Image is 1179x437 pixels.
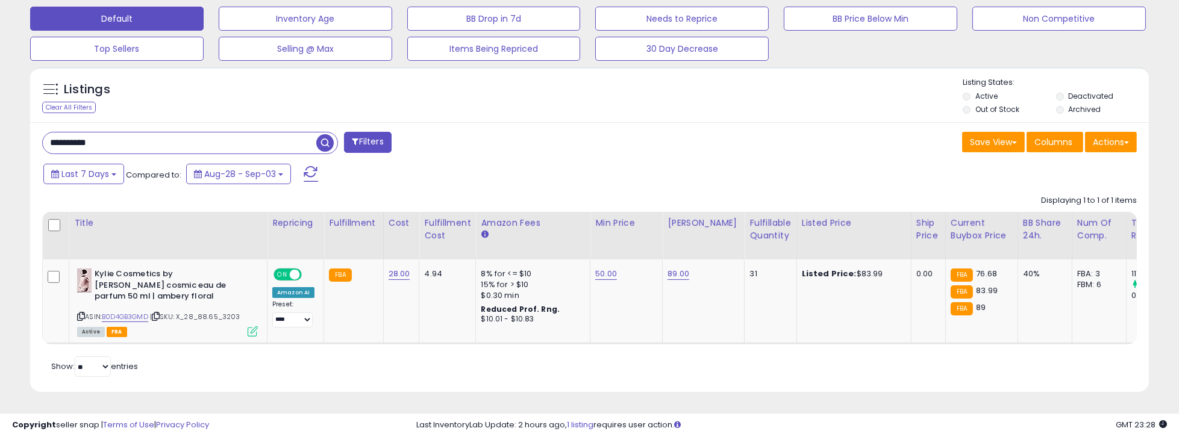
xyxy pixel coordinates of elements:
span: 83.99 [976,285,998,296]
button: BB Price Below Min [784,7,957,31]
div: Fulfillable Quantity [749,217,791,242]
div: Displaying 1 to 1 of 1 items [1041,195,1137,206]
button: Columns [1027,132,1083,152]
div: Amazon Fees [481,217,585,229]
a: 1 listing [567,419,593,430]
button: Filters [344,132,391,153]
button: 30 Day Decrease [595,37,769,61]
label: Archived [1068,104,1101,114]
label: Out of Stock [975,104,1019,114]
span: Aug-28 - Sep-03 [204,168,276,180]
b: Kylie Cosmetics by [PERSON_NAME] cosmic eau de parfum 50 ml | ambery floral [95,268,241,305]
span: 89 [976,302,986,313]
span: OFF [300,270,319,280]
div: 31 [749,268,787,279]
a: Privacy Policy [156,419,209,430]
b: Reduced Prof. Rng. [481,304,560,314]
span: Compared to: [126,169,181,181]
span: All listings currently available for purchase on Amazon [77,327,105,337]
a: 50.00 [595,268,617,280]
a: Terms of Use [103,419,154,430]
button: Top Sellers [30,37,204,61]
small: Amazon Fees. [481,229,488,240]
button: Non Competitive [972,7,1146,31]
div: 15% for > $10 [481,279,581,290]
label: Active [975,91,998,101]
div: $83.99 [802,268,902,279]
div: $0.30 min [481,290,581,301]
div: Repricing [272,217,319,229]
button: Aug-28 - Sep-03 [186,164,291,184]
div: ASIN: [77,268,258,335]
div: Clear All Filters [42,102,96,113]
div: Fulfillment Cost [424,217,471,242]
div: FBM: 6 [1077,279,1117,290]
span: FBA [107,327,127,337]
button: Items Being Repriced [407,37,581,61]
button: Inventory Age [219,7,392,31]
div: Min Price [595,217,657,229]
div: Total Rev. [1131,217,1175,242]
div: FBA: 3 [1077,268,1117,279]
button: Last 7 Days [43,164,124,184]
span: Last 7 Days [61,168,109,180]
div: Ship Price [916,217,940,242]
button: Save View [962,132,1025,152]
div: Current Buybox Price [951,217,1013,242]
div: [PERSON_NAME] [668,217,739,229]
p: Listing States: [963,77,1149,88]
small: FBA [951,285,973,299]
span: 76.68 [976,268,997,279]
div: 0.00 [916,268,936,279]
span: | SKU: X_28_88.65_3203 [150,312,240,321]
label: Deactivated [1068,91,1113,101]
div: $10.01 - $10.83 [481,314,581,324]
div: Preset: [272,300,314,327]
button: Default [30,7,204,31]
div: 8% for <= $10 [481,268,581,279]
b: Listed Price: [802,268,857,279]
strong: Copyright [12,419,56,430]
span: Show: entries [51,361,138,372]
a: 28.00 [389,268,410,280]
small: FBA [951,268,973,282]
span: ON [275,270,290,280]
button: Selling @ Max [219,37,392,61]
div: Amazon AI [272,287,314,298]
span: 2025-09-11 23:28 GMT [1116,419,1167,430]
button: Needs to Reprice [595,7,769,31]
small: FBA [951,302,973,315]
div: Last InventoryLab Update: 2 hours ago, requires user action. [416,420,1167,431]
div: Cost [389,217,414,229]
a: 89.00 [668,268,689,280]
div: seller snap | | [12,420,209,431]
h5: Listings [64,81,110,98]
span: Columns [1034,136,1072,148]
div: BB Share 24h. [1023,217,1067,242]
a: B0D4GB3GMD [102,312,148,322]
div: Title [74,217,262,229]
button: BB Drop in 7d [407,7,581,31]
div: 40% [1023,268,1063,279]
div: Fulfillment [329,217,378,229]
button: Actions [1085,132,1137,152]
div: Num of Comp. [1077,217,1121,242]
div: 4.94 [424,268,466,279]
small: FBA [329,268,351,282]
img: 315ALrOPPaL._SL40_.jpg [77,268,92,293]
div: Listed Price [802,217,906,229]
